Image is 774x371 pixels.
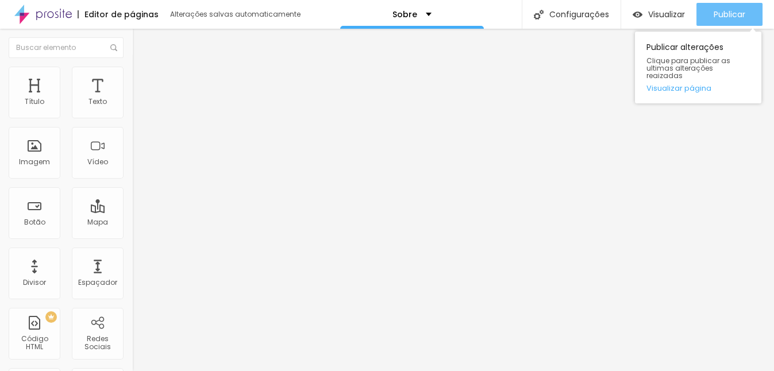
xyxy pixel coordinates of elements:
[11,335,57,351] div: Código HTML
[23,279,46,287] div: Divisor
[88,98,107,106] div: Texto
[87,218,108,226] div: Mapa
[78,10,159,18] div: Editor de páginas
[87,158,108,166] div: Vídeo
[621,3,696,26] button: Visualizar
[648,10,685,19] span: Visualizar
[75,335,120,351] div: Redes Sociais
[25,98,44,106] div: Título
[714,10,745,19] span: Publicar
[392,10,417,18] p: Sobre
[646,57,750,80] span: Clique para publicar as ultimas alterações reaizadas
[633,10,642,20] img: view-1.svg
[24,218,45,226] div: Botão
[696,3,763,26] button: Publicar
[170,11,302,18] div: Alterações salvas automaticamente
[78,279,117,287] div: Espaçador
[19,158,50,166] div: Imagem
[646,84,750,92] a: Visualizar página
[132,29,774,371] iframe: Editor
[9,37,124,58] input: Buscar elemento
[635,32,761,103] div: Publicar alterações
[110,44,117,51] img: Icone
[534,10,544,20] img: Icone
